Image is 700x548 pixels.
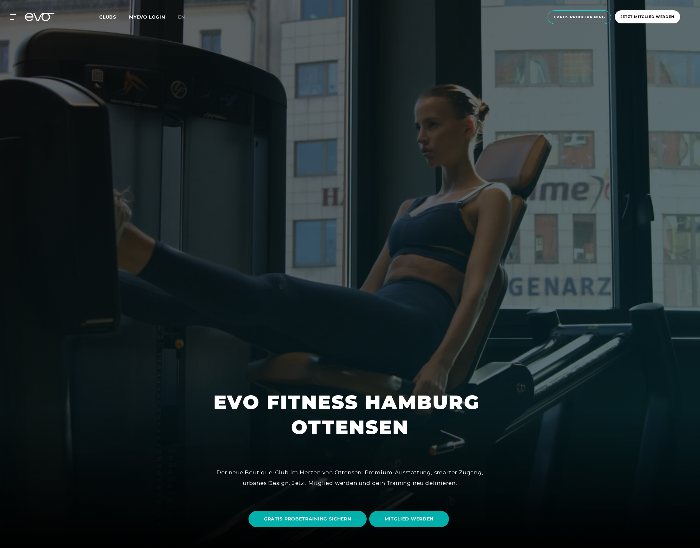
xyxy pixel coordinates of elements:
a: Clubs [99,14,129,20]
div: Der neue Boutique-Club im Herzen von Ottensen: Premium-Ausstattung, smarter Zugang, urbanes Desig... [206,467,494,488]
a: MITGLIED WERDEN [369,506,452,532]
span: Gratis Probetraining [554,14,605,20]
h1: EVO FITNESS HAMBURG OTTENSEN [214,390,486,440]
a: GRATIS PROBETRAINING SICHERN [248,506,369,532]
a: Jetzt Mitglied werden [613,10,682,24]
span: GRATIS PROBETRAINING SICHERN [264,516,351,522]
span: en [178,14,185,20]
span: Jetzt Mitglied werden [621,14,674,20]
a: MYEVO LOGIN [129,14,165,20]
a: Gratis Probetraining [546,10,613,24]
span: Clubs [99,14,116,20]
span: MITGLIED WERDEN [385,516,434,522]
a: en [178,13,193,21]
